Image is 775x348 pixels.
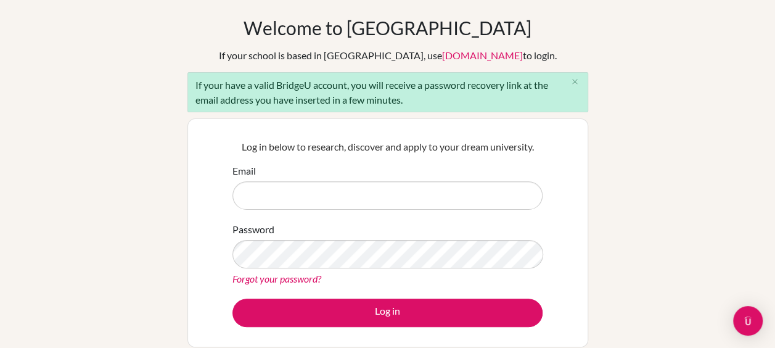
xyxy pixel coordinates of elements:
i: close [570,77,580,86]
label: Password [232,222,274,237]
label: Email [232,164,256,178]
button: Log in [232,299,543,327]
h1: Welcome to [GEOGRAPHIC_DATA] [244,17,531,39]
div: If your have a valid BridgeU account, you will receive a password recovery link at the email addr... [187,72,588,112]
div: If your school is based in [GEOGRAPHIC_DATA], use to login. [219,48,557,63]
p: Log in below to research, discover and apply to your dream university. [232,139,543,154]
a: [DOMAIN_NAME] [442,49,523,61]
div: Open Intercom Messenger [733,306,763,336]
a: Forgot your password? [232,273,321,284]
button: Close [563,73,588,91]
